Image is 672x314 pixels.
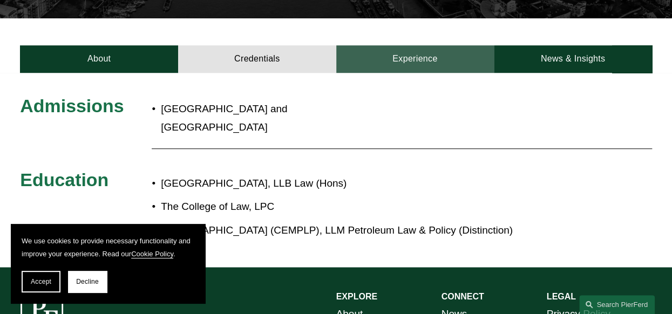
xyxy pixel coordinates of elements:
p: The College of Law, LPC [161,197,573,216]
strong: LEGAL [547,292,576,301]
a: About [20,45,178,72]
p: [GEOGRAPHIC_DATA] (CEMPLP), LLM Petroleum Law & Policy (Distinction) [161,221,573,240]
a: News & Insights [494,45,652,72]
p: [GEOGRAPHIC_DATA] and [GEOGRAPHIC_DATA] [161,100,389,136]
p: We use cookies to provide necessary functionality and improve your experience. Read our . [22,235,194,260]
span: Admissions [20,95,124,116]
a: Credentials [178,45,336,72]
button: Decline [68,271,107,292]
a: Cookie Policy [131,250,173,258]
button: Accept [22,271,60,292]
strong: CONNECT [442,292,484,301]
strong: EXPLORE [336,292,377,301]
span: Accept [31,278,51,285]
section: Cookie banner [11,224,205,303]
span: Education [20,169,108,190]
span: Decline [76,278,99,285]
a: Search this site [579,295,655,314]
a: Experience [336,45,494,72]
p: [GEOGRAPHIC_DATA], LLB Law (Hons) [161,174,573,193]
